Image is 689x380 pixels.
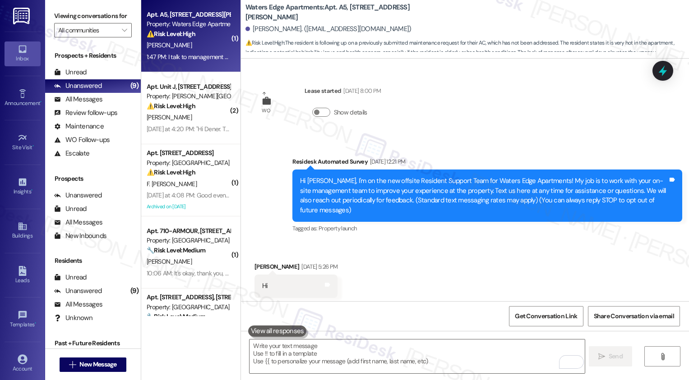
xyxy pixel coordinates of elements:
[147,246,205,254] strong: 🔧 Risk Level: Medium
[147,312,205,320] strong: 🔧 Risk Level: Medium
[147,30,195,38] strong: ⚠️ Risk Level: High
[60,357,126,372] button: New Message
[54,9,132,23] label: Viewing conversations for
[147,10,230,19] div: Apt. A5, [STREET_ADDRESS][PERSON_NAME]
[245,24,412,34] div: [PERSON_NAME]. ([EMAIL_ADDRESS][DOMAIN_NAME])
[245,39,284,46] strong: ⚠️ Risk Level: High
[147,302,230,312] div: Property: [GEOGRAPHIC_DATA]
[31,187,32,193] span: •
[299,262,338,271] div: [DATE] 5:26 PM
[147,41,192,49] span: [PERSON_NAME]
[146,201,231,212] div: Archived on [DATE]
[147,226,230,236] div: Apt. 710-ARMOUR, [STREET_ADDRESS]
[609,352,623,361] span: Send
[5,307,41,332] a: Templates •
[147,148,230,158] div: Apt. [STREET_ADDRESS]
[54,149,89,158] div: Escalate
[341,86,381,96] div: [DATE] 8:00 PM
[147,158,230,168] div: Property: [GEOGRAPHIC_DATA]
[54,68,87,77] div: Unread
[147,19,230,29] div: Property: Waters Edge Apartments
[54,122,104,131] div: Maintenance
[245,3,426,22] b: Waters Edge Apartments: Apt. A5, [STREET_ADDRESS][PERSON_NAME]
[334,108,367,117] label: Show details
[35,320,36,326] span: •
[250,339,585,373] textarea: To enrich screen reader interactions, please activate Accessibility in Grammarly extension settings
[594,311,674,321] span: Share Conversation via email
[254,262,338,275] div: [PERSON_NAME]
[54,218,102,227] div: All Messages
[54,231,106,241] div: New Inbounds
[598,353,605,360] i: 
[147,53,329,61] div: 1:47 PM: I talk to management someone is on the way it won't come on
[509,306,583,326] button: Get Conversation Link
[147,180,197,188] span: F. [PERSON_NAME]
[147,102,195,110] strong: ⚠️ Risk Level: High
[659,353,666,360] i: 
[262,281,268,291] div: Hi
[588,306,680,326] button: Share Conversation via email
[58,23,117,37] input: All communities
[147,293,230,302] div: Apt. [STREET_ADDRESS], [STREET_ADDRESS]
[515,311,577,321] span: Get Conversation Link
[5,352,41,376] a: Account
[54,204,87,214] div: Unread
[147,236,230,245] div: Property: [GEOGRAPHIC_DATA] [GEOGRAPHIC_DATA] Homes
[54,81,102,91] div: Unanswered
[69,361,76,368] i: 
[45,256,141,266] div: Residents
[147,92,230,101] div: Property: [PERSON_NAME][GEOGRAPHIC_DATA] Homes
[122,27,127,34] i: 
[147,82,230,92] div: Apt. Unit J, [STREET_ADDRESS][PERSON_NAME]
[262,106,270,115] div: WO
[245,38,689,58] span: : The resident is following up on a previously submitted maintenance request for their AC, which ...
[292,222,682,235] div: Tagged as:
[54,108,117,118] div: Review follow-ups
[368,157,405,166] div: [DATE] 12:21 PM
[128,284,141,298] div: (9)
[147,113,192,121] span: [PERSON_NAME]
[13,8,32,24] img: ResiDesk Logo
[54,300,102,309] div: All Messages
[5,130,41,155] a: Site Visit •
[5,174,41,199] a: Insights •
[305,86,381,99] div: Lease started
[5,41,41,66] a: Inbox
[45,174,141,183] div: Prospects
[147,257,192,266] span: [PERSON_NAME]
[589,346,633,366] button: Send
[128,79,141,93] div: (9)
[300,176,668,215] div: Hi [PERSON_NAME], I'm on the new offsite Resident Support Team for Waters Edge Apartments! My job...
[54,273,87,282] div: Unread
[147,168,195,176] strong: ⚠️ Risk Level: High
[45,51,141,60] div: Prospects + Residents
[319,224,356,232] span: Property launch
[40,99,42,105] span: •
[54,191,102,200] div: Unanswered
[292,157,682,169] div: Residesk Automated Survey
[5,219,41,243] a: Buildings
[54,135,110,145] div: WO Follow-ups
[32,143,34,149] span: •
[147,269,318,277] div: 10:06 AM: It's okay, thank you, and they'll come to fix the floor only.
[5,263,41,288] a: Leads
[45,339,141,348] div: Past + Future Residents
[79,360,116,369] span: New Message
[54,313,92,323] div: Unknown
[54,286,102,296] div: Unanswered
[54,95,102,104] div: All Messages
